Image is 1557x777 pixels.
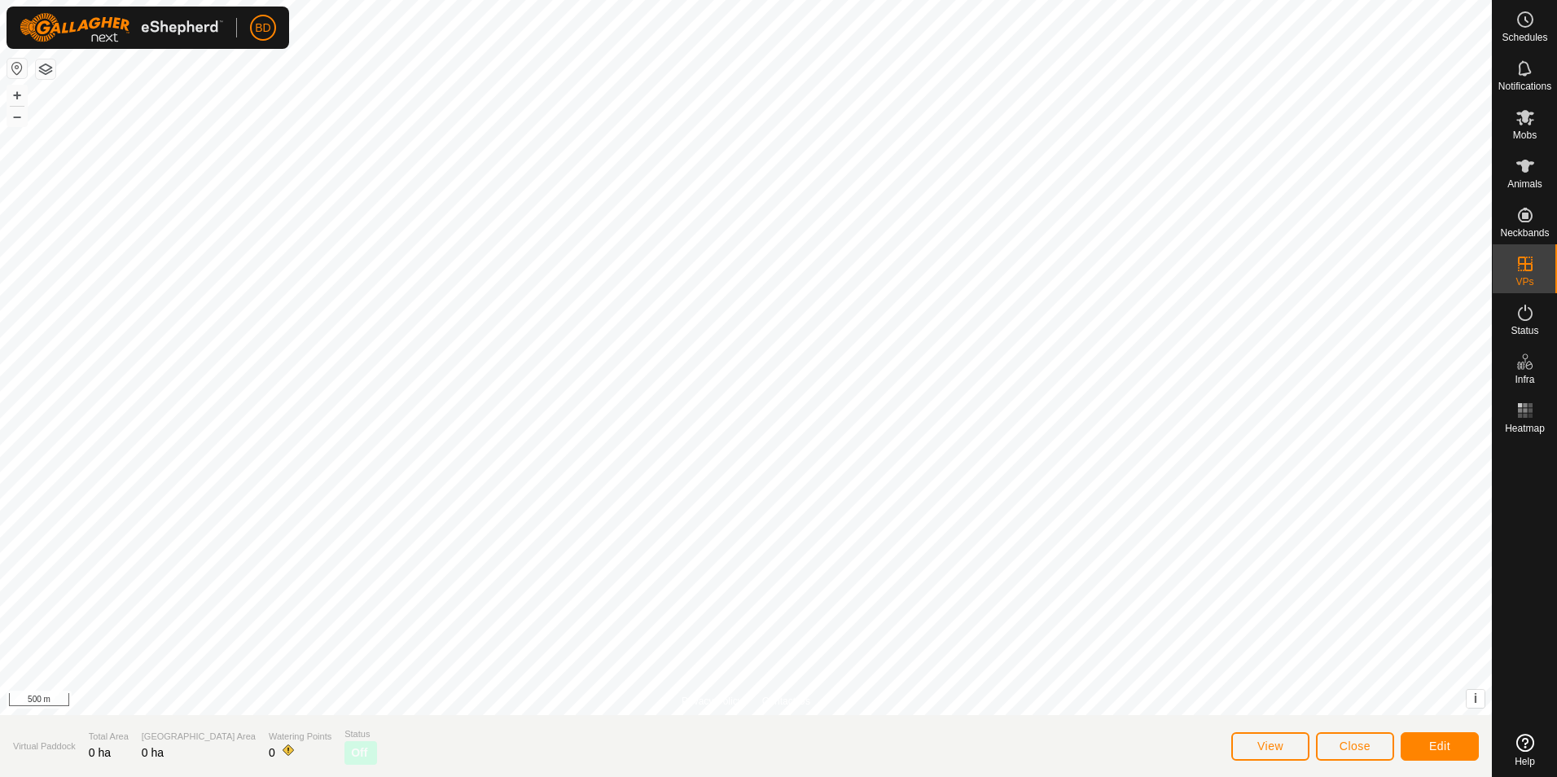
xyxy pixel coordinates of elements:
span: Heatmap [1505,424,1545,433]
span: BD [255,20,270,37]
a: Contact Us [762,694,810,709]
a: Privacy Policy [682,694,743,709]
button: i [1467,690,1485,708]
span: Notifications [1498,81,1551,91]
span: i [1474,691,1477,705]
span: Animals [1507,179,1542,189]
span: Virtual Paddock [13,740,76,753]
span: Close [1340,740,1371,753]
span: Status [344,727,377,741]
button: View [1231,732,1309,761]
span: [GEOGRAPHIC_DATA] Area [142,730,256,744]
span: VPs [1515,277,1533,287]
span: Neckbands [1500,228,1549,238]
img: Gallagher Logo [20,13,223,42]
span: Off [351,744,367,762]
a: Help [1493,727,1557,773]
span: Watering Points [269,730,331,744]
span: Infra [1515,375,1534,384]
button: Reset Map [7,59,27,78]
button: Map Layers [36,59,55,79]
span: Edit [1429,740,1450,753]
button: – [7,107,27,126]
span: 0 ha [142,746,164,759]
button: Close [1316,732,1394,761]
span: Help [1515,757,1535,766]
span: 0 [269,746,275,759]
span: Total Area [89,730,129,744]
span: View [1257,740,1283,753]
button: Edit [1401,732,1479,761]
span: Schedules [1502,33,1547,42]
span: Status [1511,326,1538,336]
span: 0 ha [89,746,111,759]
span: Mobs [1513,130,1537,140]
button: + [7,86,27,105]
